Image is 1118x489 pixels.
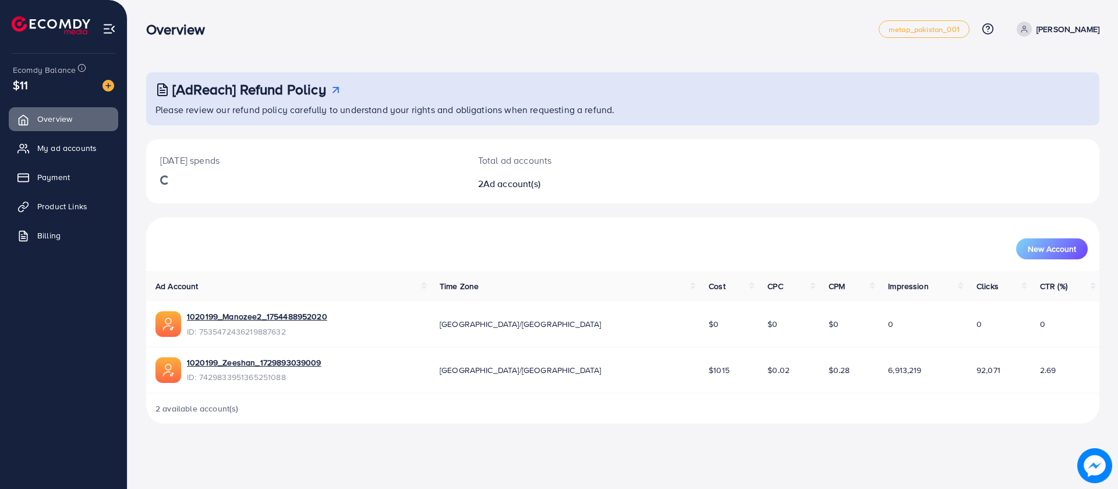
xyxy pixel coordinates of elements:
span: Payment [37,171,70,183]
img: menu [102,22,116,36]
span: 2.69 [1040,364,1056,376]
span: CPM [829,280,845,292]
span: ID: 7429833951365251088 [187,371,321,383]
a: My ad accounts [9,136,118,160]
span: 92,071 [977,364,1000,376]
a: metap_pakistan_001 [879,20,970,38]
p: Please review our refund policy carefully to understand your rights and obligations when requesti... [155,103,1092,117]
span: ID: 7535472436219887632 [187,326,327,337]
img: logo [12,16,90,34]
button: New Account [1016,238,1088,259]
span: $1015 [709,364,730,376]
span: [GEOGRAPHIC_DATA]/[GEOGRAPHIC_DATA] [440,318,602,330]
span: Ecomdy Balance [13,64,76,76]
h3: [AdReach] Refund Policy [172,81,326,98]
span: My ad accounts [37,142,97,154]
a: Product Links [9,195,118,218]
span: New Account [1028,245,1076,253]
p: [PERSON_NAME] [1036,22,1099,36]
span: 0 [888,318,893,330]
img: ic-ads-acc.e4c84228.svg [155,357,181,383]
span: Impression [888,280,929,292]
span: Billing [37,230,61,241]
span: [GEOGRAPHIC_DATA]/[GEOGRAPHIC_DATA] [440,364,602,376]
span: Overview [37,113,72,125]
p: Total ad accounts [478,153,688,167]
h2: 2 [478,178,688,189]
a: 1020199_Zeeshan_1729893039009 [187,357,321,368]
span: $0.02 [767,364,790,376]
span: CTR (%) [1040,280,1067,292]
span: Time Zone [440,280,479,292]
span: 6,913,219 [888,364,921,376]
img: image [1081,452,1109,480]
span: Ad account(s) [483,177,540,190]
a: [PERSON_NAME] [1012,22,1099,37]
span: Ad Account [155,280,199,292]
span: $0 [829,318,838,330]
a: Billing [9,224,118,247]
a: 1020199_Manozee2_1754488952020 [187,311,327,322]
span: 2 available account(s) [155,403,239,414]
span: 0 [977,318,982,330]
span: 0 [1040,318,1045,330]
a: Payment [9,166,118,189]
p: [DATE] spends [160,153,450,167]
span: $11 [13,76,28,93]
span: CPC [767,280,783,292]
h3: Overview [146,21,214,38]
span: $0 [709,318,719,330]
a: Overview [9,107,118,131]
span: $0 [767,318,777,330]
img: ic-ads-acc.e4c84228.svg [155,311,181,337]
span: Product Links [37,200,87,212]
span: $0.28 [829,364,850,376]
img: image [102,80,114,92]
span: Clicks [977,280,999,292]
span: Cost [709,280,726,292]
span: metap_pakistan_001 [889,26,960,33]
